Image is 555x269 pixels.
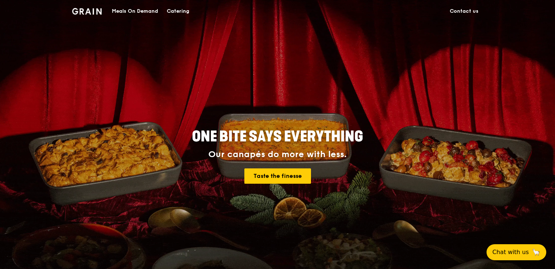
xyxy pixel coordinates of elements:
div: Catering [167,0,189,22]
button: Chat with us🦙 [487,244,546,260]
span: Chat with us [492,248,529,257]
a: Contact us [445,0,483,22]
span: 🦙 [532,248,540,257]
div: Meals On Demand [112,0,158,22]
a: Catering [162,0,194,22]
span: ONE BITE SAYS EVERYTHING [192,128,363,145]
div: Our canapés do more with less. [146,149,409,160]
a: Taste the finesse [244,168,311,184]
img: Grain [72,8,102,15]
